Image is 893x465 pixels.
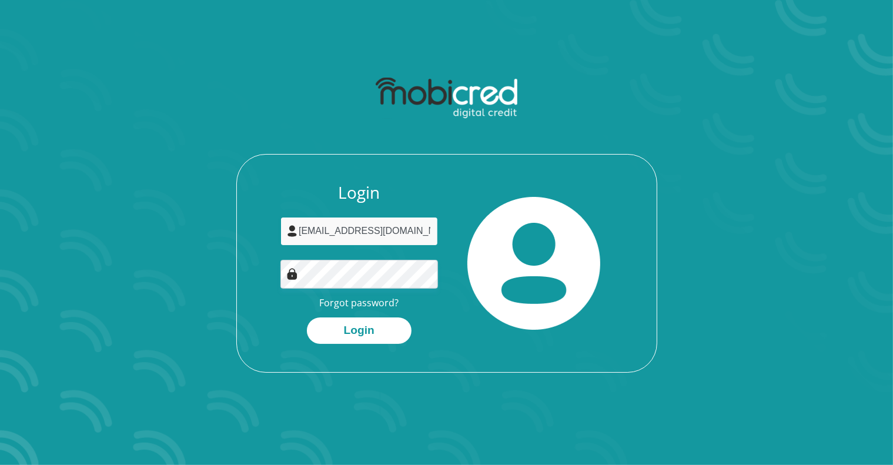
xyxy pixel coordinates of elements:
input: Username [280,217,438,246]
img: user-icon image [286,225,298,237]
a: Forgot password? [319,296,399,309]
h3: Login [280,183,438,203]
img: Image [286,268,298,280]
button: Login [307,317,412,344]
img: mobicred logo [376,78,517,119]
